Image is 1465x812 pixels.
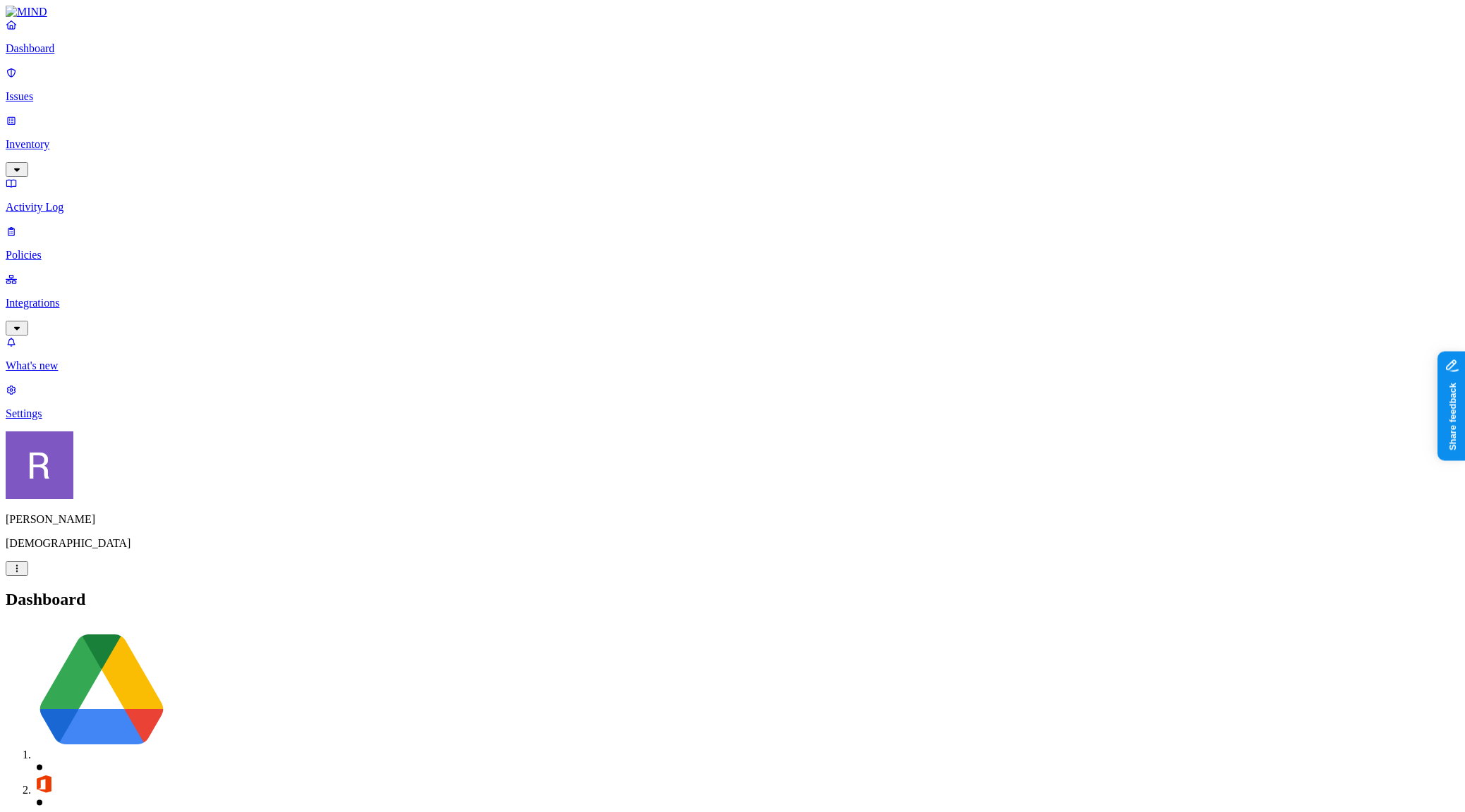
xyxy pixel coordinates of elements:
[6,431,73,499] img: Rich Thompson
[6,225,1459,262] a: Policies
[6,42,1459,55] p: Dashboard
[6,297,1459,309] p: Integrations
[6,114,1459,175] a: Inventory
[6,359,1459,372] p: What's new
[6,383,1459,420] a: Settings
[6,18,1459,55] a: Dashboard
[6,90,1459,103] p: Issues
[6,138,1459,151] p: Inventory
[6,177,1459,214] a: Activity Log
[6,6,47,18] img: MIND
[34,623,169,758] img: svg%3e
[6,407,1459,420] p: Settings
[34,774,54,794] img: svg%3e
[6,249,1459,262] p: Policies
[6,6,1459,18] a: MIND
[6,590,1459,609] h2: Dashboard
[6,201,1459,214] p: Activity Log
[6,336,1459,372] a: What's new
[6,273,1459,333] a: Integrations
[6,66,1459,103] a: Issues
[6,513,1459,526] p: [PERSON_NAME]
[6,537,1459,550] p: [DEMOGRAPHIC_DATA]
